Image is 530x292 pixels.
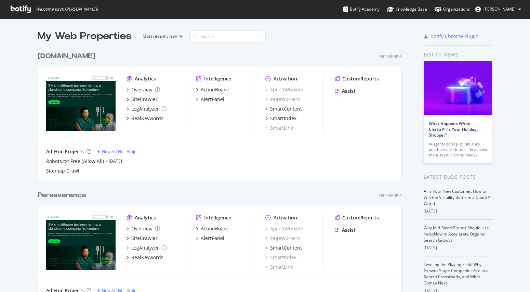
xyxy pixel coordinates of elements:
div: Most recent crawl [143,34,177,38]
div: LogAnalyzer [131,105,159,112]
a: What Happens When ChatGPT Is Your Holiday Shopper? [429,120,476,138]
a: [DOMAIN_NAME] [38,51,98,61]
button: Most recent crawl [137,31,185,42]
div: Enterprise [379,193,402,199]
div: Knowledge Base [387,6,427,13]
img: What Happens When ChatGPT Is Your Holiday Shopper? [424,61,492,115]
a: LogAnalyzer [127,105,167,112]
a: Assist [335,88,356,94]
a: SiteCrawler [127,96,158,103]
a: Botify Chrome Plugin [424,33,479,40]
div: SmartContent [270,105,302,112]
a: SpeedWorkers [265,225,303,232]
div: CustomReports [342,214,379,221]
a: SpeedWorkers [265,86,303,93]
a: AlertPanel [196,235,224,242]
div: Overview [131,225,153,232]
a: CustomReports [335,75,379,82]
a: Overview [127,86,160,93]
div: SmartIndex [270,115,296,122]
div: AlertPanel [201,96,224,103]
a: RealKeywords [127,254,163,261]
div: Botify Academy [343,6,380,13]
a: LogAnalyzer [127,244,167,251]
a: PageWorkers [265,235,300,242]
a: CustomReports [335,214,379,221]
div: New Ad-Hoc Project [102,149,140,154]
a: SmartContent [265,244,302,251]
div: AI agents don’t just influence purchase decisions — they make them. Is your brand ready? [429,141,487,158]
div: [DATE] [424,208,492,214]
a: SmartLink [265,264,293,270]
a: Leveling the Playing Field: Why Growth-Stage Companies Are at a Search Crossroads, and What Comes... [424,262,489,286]
div: Overview [131,86,153,93]
div: CustomReports [342,75,379,82]
div: Analytics [135,214,156,221]
div: Ad-Hoc Projects [46,148,84,155]
img: solventum-perserverance.com [46,214,116,270]
div: ActionBoard [201,225,229,232]
a: RealKeywords [127,115,163,122]
div: Enterprise [379,54,402,60]
div: My Web Properties [38,29,132,43]
a: ActionBoard [196,225,229,232]
a: Sitemap Crawl [46,167,79,174]
div: Latest Blog Posts [424,173,492,181]
a: Robots.txt Free (Allow All) [46,158,104,165]
a: AlertPanel [196,96,224,103]
div: Intelligence [204,75,231,82]
div: AlertPanel [201,235,224,242]
img: solventum.com [46,75,116,131]
div: [DOMAIN_NAME] [38,51,95,61]
div: Assist [342,88,356,94]
a: Overview [127,225,160,232]
a: New Ad-Hoc Project [97,149,140,154]
div: ActionBoard [201,86,229,93]
div: Activation [274,214,297,221]
a: AI Is Your New Customer: How to Win the Visibility Battle in a ChatGPT World [424,188,492,206]
div: SiteCrawler [131,96,158,103]
div: Botify news [424,51,492,59]
div: Organizations [435,6,470,13]
a: PageWorkers [265,96,300,103]
a: SmartContent [265,105,302,112]
a: Why Mid-Sized Brands Should Use IndexNow to Accelerate Organic Search Growth [424,225,489,243]
button: [PERSON_NAME] [470,4,527,15]
div: RealKeywords [131,115,163,122]
span: Welcome back, [PERSON_NAME] ! [36,7,98,12]
a: SmartLink [265,125,293,131]
div: Activation [274,75,297,82]
div: Analytics [135,75,156,82]
a: [DATE] [109,158,122,164]
a: SmartIndex [265,115,296,122]
div: SmartContent [270,244,302,251]
div: LogAnalyzer [131,244,159,251]
span: Travis Yano [483,6,516,12]
div: Perseverance [38,190,86,200]
div: [DATE] [424,245,492,251]
div: SiteCrawler [131,235,158,242]
div: Intelligence [204,214,231,221]
div: RealKeywords [131,254,163,261]
div: Botify Chrome Plugin [430,33,479,40]
input: Search [190,30,266,42]
div: Assist [342,227,356,233]
a: Assist [335,227,356,233]
a: SmartIndex [265,254,296,261]
a: SiteCrawler [127,235,158,242]
a: ActionBoard [196,86,229,93]
a: Perseverance [38,190,89,200]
